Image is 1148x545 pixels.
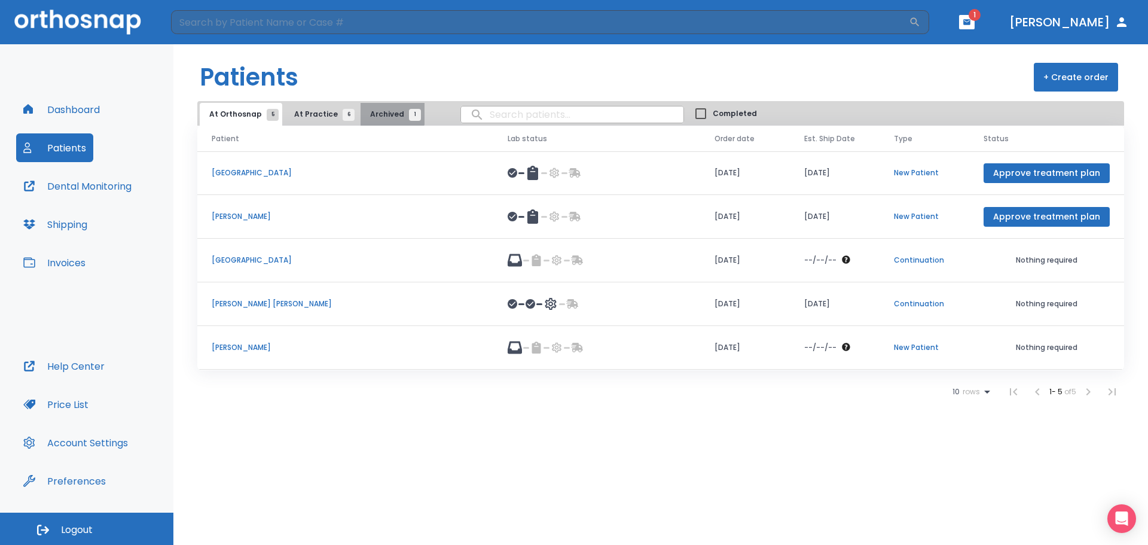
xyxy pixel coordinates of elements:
[969,9,981,21] span: 1
[984,207,1110,227] button: Approve treatment plan
[804,255,836,266] p: --/--/--
[212,255,479,266] p: [GEOGRAPHIC_DATA]
[16,172,139,200] button: Dental Monitoring
[508,133,547,144] span: Lab status
[294,109,349,120] span: At Practice
[16,133,93,162] button: Patients
[952,388,960,396] span: 10
[16,428,135,457] button: Account Settings
[984,299,1110,309] p: Nothing required
[894,133,912,144] span: Type
[804,255,865,266] div: The date will be available after approving treatment plan
[370,109,415,120] span: Archived
[984,163,1110,183] button: Approve treatment plan
[200,103,427,126] div: tabs
[790,282,880,326] td: [DATE]
[984,255,1110,266] p: Nothing required
[461,103,683,126] input: search
[212,168,479,178] p: [GEOGRAPHIC_DATA]
[700,326,790,370] td: [DATE]
[212,211,479,222] p: [PERSON_NAME]
[1004,11,1134,33] button: [PERSON_NAME]
[209,109,273,120] span: At Orthosnap
[16,210,94,239] button: Shipping
[16,248,93,277] button: Invoices
[14,10,141,34] img: Orthosnap
[16,95,107,124] button: Dashboard
[984,342,1110,353] p: Nothing required
[894,342,955,353] p: New Patient
[200,59,298,95] h1: Patients
[700,151,790,195] td: [DATE]
[984,133,1009,144] span: Status
[804,342,865,353] div: The date will be available after approving treatment plan
[343,109,355,121] span: 6
[894,299,955,309] p: Continuation
[16,352,112,380] button: Help Center
[171,10,909,34] input: Search by Patient Name or Case #
[212,342,479,353] p: [PERSON_NAME]
[713,108,757,119] span: Completed
[409,109,421,121] span: 1
[790,195,880,239] td: [DATE]
[894,255,955,266] p: Continuation
[715,133,755,144] span: Order date
[894,168,955,178] p: New Patient
[894,211,955,222] p: New Patient
[1049,386,1064,397] span: 1 - 5
[804,133,855,144] span: Est. Ship Date
[16,390,96,419] button: Price List
[267,109,279,121] span: 5
[212,133,239,144] span: Patient
[16,467,113,495] button: Preferences
[1107,504,1136,533] div: Open Intercom Messenger
[212,299,479,309] p: [PERSON_NAME] [PERSON_NAME]
[700,239,790,282] td: [DATE]
[790,151,880,195] td: [DATE]
[700,195,790,239] td: [DATE]
[61,523,93,537] span: Logout
[1034,63,1118,92] button: + Create order
[804,342,836,353] p: --/--/--
[960,388,980,396] span: rows
[1064,386,1076,397] span: of 5
[700,282,790,326] td: [DATE]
